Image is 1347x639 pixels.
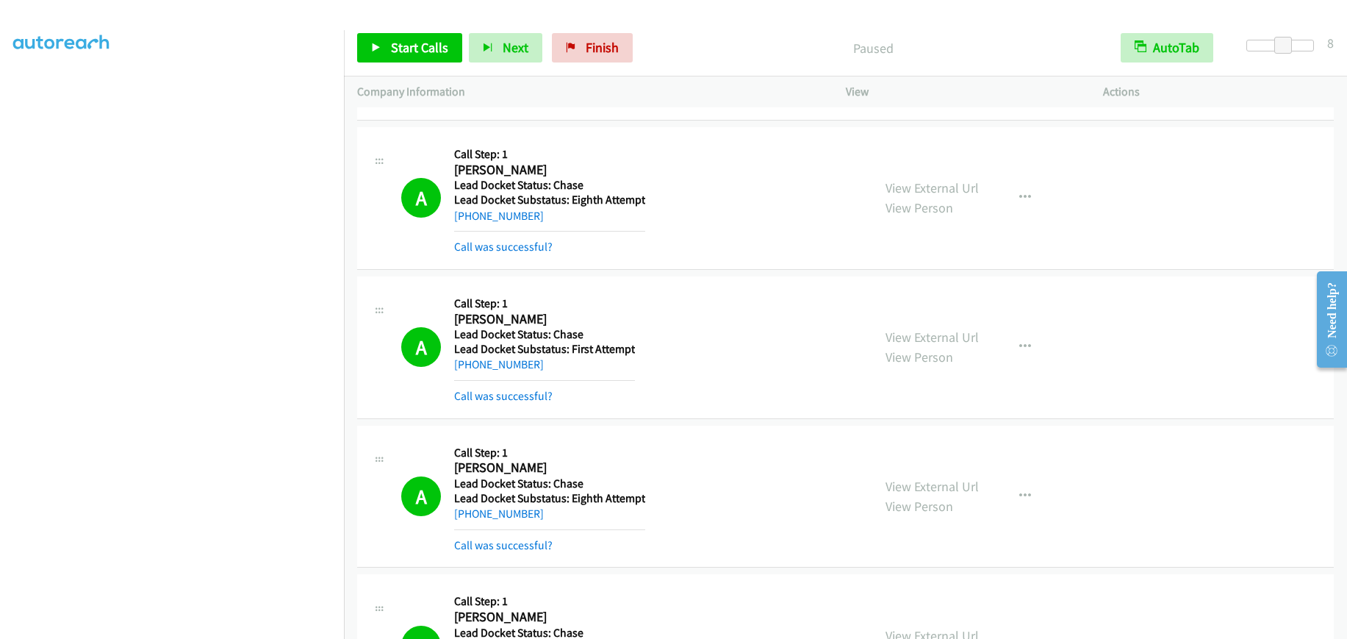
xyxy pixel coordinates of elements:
[1304,261,1347,378] iframe: Resource Center
[454,491,645,506] h5: Lead Docket Substatus: Eighth Attempt
[454,209,544,223] a: [PHONE_NUMBER]
[1103,83,1334,101] p: Actions
[401,178,441,218] h1: A
[454,296,635,311] h5: Call Step: 1
[1327,33,1334,53] div: 8
[653,38,1094,58] p: Paused
[886,329,979,346] a: View External Url
[454,193,645,207] h5: Lead Docket Substatus: Eighth Attempt
[357,83,819,101] p: Company Information
[454,538,553,552] a: Call was successful?
[454,240,553,254] a: Call was successful?
[886,478,979,495] a: View External Url
[1121,33,1213,63] button: AutoTab
[454,476,645,491] h5: Lead Docket Status: Chase
[454,609,641,626] h2: [PERSON_NAME]
[357,33,462,63] a: Start Calls
[454,446,645,460] h5: Call Step: 1
[586,39,619,56] span: Finish
[454,342,635,357] h5: Lead Docket Substatus: First Attempt
[552,33,633,63] a: Finish
[886,498,953,515] a: View Person
[454,357,544,371] a: [PHONE_NUMBER]
[454,311,635,328] h2: [PERSON_NAME]
[454,507,544,521] a: [PHONE_NUMBER]
[454,594,641,609] h5: Call Step: 1
[401,476,441,516] h1: A
[454,460,645,476] h2: [PERSON_NAME]
[454,162,645,179] h2: [PERSON_NAME]
[391,39,448,56] span: Start Calls
[454,147,645,162] h5: Call Step: 1
[454,327,635,342] h5: Lead Docket Status: Chase
[454,178,645,193] h5: Lead Docket Status: Chase
[469,33,542,63] button: Next
[401,327,441,367] h1: A
[454,389,553,403] a: Call was successful?
[886,179,979,196] a: View External Url
[846,83,1077,101] p: View
[503,39,528,56] span: Next
[886,349,953,365] a: View Person
[886,199,953,216] a: View Person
